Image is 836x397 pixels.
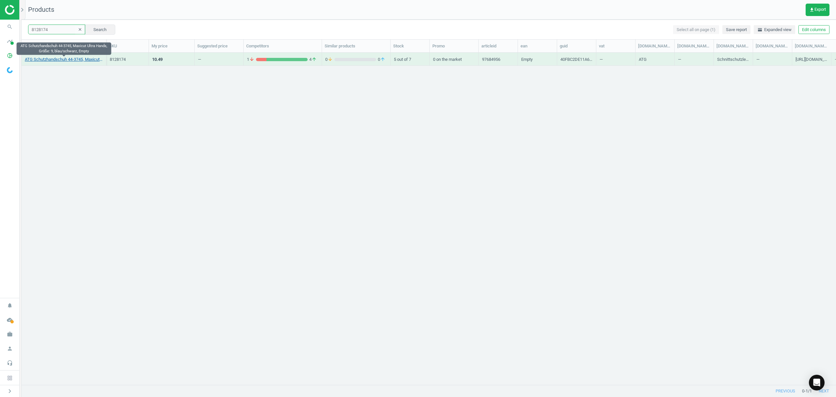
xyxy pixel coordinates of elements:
[4,299,16,312] i: notifications
[560,43,593,49] div: guid
[716,43,750,49] div: [DOMAIN_NAME](description)
[152,43,192,49] div: My price
[5,5,51,15] img: ajHJNr6hYgQAAAAASUVORK5CYII=
[249,57,254,62] i: arrow_downward
[247,57,256,62] span: 1
[482,57,500,65] div: 97684956
[521,43,554,49] div: ean
[673,25,719,34] button: Select all on page (1)
[796,57,828,65] div: [URL][DOMAIN_NAME]
[756,53,789,65] div: —
[2,387,18,395] button: chevron_right
[4,21,16,33] i: search
[152,57,163,62] div: 10.49
[795,43,828,49] div: [DOMAIN_NAME](image_url)
[809,7,826,12] span: Export
[7,67,13,73] img: wGWNvw8QSZomAAAAABJRU5ErkJggg==
[110,57,145,62] div: 8128174
[4,314,16,326] i: cloud_done
[308,57,318,62] span: 4
[25,57,103,62] a: ATG Schutzhandschuh 44-3745, Maxicut Ultra Hands, Größe: 9, blau/schwarz, Empty
[325,43,388,49] div: Similar products
[802,388,808,394] span: 0 - 1
[325,57,334,62] span: 0
[78,27,82,32] i: clear
[432,43,476,49] div: Promo
[18,6,26,14] i: chevron_right
[380,57,385,62] i: arrow_upward
[4,49,16,62] i: pie_chart_outlined
[798,25,829,34] button: Edit columns
[328,57,333,62] i: arrow_downward
[757,27,763,32] i: horizontal_split
[806,4,829,16] button: get_appExport
[754,25,795,34] button: horizontal_splitExpanded view
[599,43,633,49] div: vat
[17,43,111,55] div: ATG Schutzhandschuh 44-3745, Maxicut Ultra Hands, Größe: 9, blau/schwarz, Empty
[757,27,792,33] span: Expanded view
[22,53,836,378] div: grid
[560,57,593,65] div: 40FBC2DE11A6CB63E06367043D0A3C14
[6,387,14,395] i: chevron_right
[722,25,750,34] button: Save report
[393,43,427,49] div: Stock
[726,27,747,33] span: Save report
[28,25,85,34] input: SKU/Title search
[109,43,146,49] div: SKU
[4,342,16,355] i: person
[394,53,426,65] div: 5 out of 7
[756,43,789,49] div: [DOMAIN_NAME](ean)
[4,35,16,47] i: timeline
[521,57,533,65] div: Empty
[677,43,711,49] div: [DOMAIN_NAME](delivery)
[678,53,710,65] div: —
[809,7,814,12] i: get_app
[812,385,836,397] button: next
[85,25,115,34] button: Search
[600,53,632,65] div: —
[433,53,475,65] div: 0 on the market
[75,25,85,34] button: clear
[808,388,812,394] span: / 1
[197,43,241,49] div: Suggested price
[481,43,515,49] div: articleid
[246,43,319,49] div: Competitors
[677,27,715,33] span: Select all on page (1)
[376,57,387,62] span: 0
[28,6,54,13] span: Products
[4,328,16,340] i: work
[769,385,802,397] button: previous
[312,57,317,62] i: arrow_upward
[198,57,201,65] div: —
[4,357,16,369] i: headset_mic
[809,375,825,390] div: Open Intercom Messenger
[638,43,672,49] div: [DOMAIN_NAME](brand)
[639,57,647,65] div: ATG
[717,57,749,65] div: Schnittschutzlevel C & zertifiziert nach EN 388 (4442C) und EN ISO 21420 Für Arbeiten mit hohem R...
